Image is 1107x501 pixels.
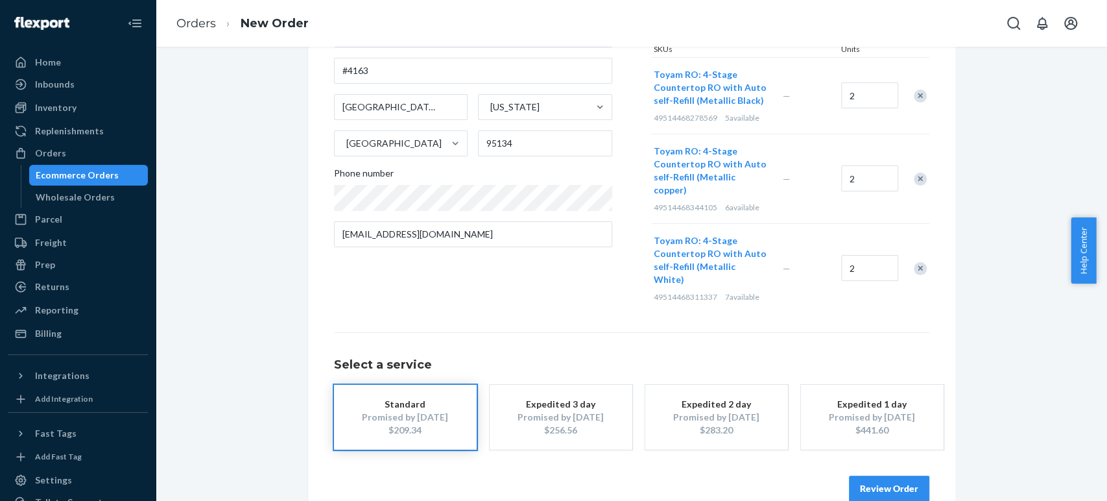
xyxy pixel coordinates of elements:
[841,82,898,108] input: Quantity
[241,16,309,31] a: New Order
[334,58,612,84] input: Street Address 2 (Optional)
[35,369,89,382] div: Integrations
[353,424,457,437] div: $209.34
[35,258,55,271] div: Prep
[8,52,148,73] a: Home
[176,16,216,31] a: Orders
[509,398,613,411] div: Expedited 3 day
[820,398,924,411] div: Expedited 1 day
[490,101,540,114] div: [US_STATE]
[1001,10,1027,36] button: Open Search Box
[725,292,759,302] span: 7 available
[478,130,612,156] input: ZIP Code
[654,69,767,106] span: Toyam RO: 4-Stage Countertop RO with Auto self-Refill (Metallic Black)
[783,263,791,274] span: —
[35,125,104,138] div: Replenishments
[35,280,69,293] div: Returns
[914,262,927,275] div: Remove Item
[353,411,457,424] div: Promised by [DATE]
[35,147,66,160] div: Orders
[654,202,717,212] span: 49514468344105
[654,145,767,197] button: Toyam RO: 4-Stage Countertop RO with Auto self-Refill (Metallic copper)
[654,68,767,107] button: Toyam RO: 4-Stage Countertop RO with Auto self-Refill (Metallic Black)
[334,167,394,185] span: Phone number
[1029,10,1055,36] button: Open notifications
[8,391,148,407] a: Add Integration
[35,101,77,114] div: Inventory
[8,209,148,230] a: Parcel
[122,10,148,36] button: Close Navigation
[35,427,77,440] div: Fast Tags
[665,398,768,411] div: Expedited 2 day
[725,202,759,212] span: 6 available
[841,255,898,281] input: Quantity
[820,424,924,437] div: $441.60
[36,169,119,182] div: Ecommerce Orders
[35,451,82,462] div: Add Fast Tag
[914,173,927,186] div: Remove Item
[841,165,898,191] input: Quantity
[839,43,897,57] div: Units
[36,191,115,204] div: Wholesale Orders
[1058,10,1084,36] button: Open account menu
[651,43,839,57] div: SKUs
[334,359,929,372] h1: Select a service
[801,385,944,450] button: Expedited 1 dayPromised by [DATE]$441.60
[35,213,62,226] div: Parcel
[1071,217,1096,284] button: Help Center
[14,17,69,30] img: Flexport logo
[783,173,791,184] span: —
[345,137,346,150] input: [GEOGRAPHIC_DATA]
[8,97,148,118] a: Inventory
[35,474,72,487] div: Settings
[490,385,632,450] button: Expedited 3 dayPromised by [DATE]$256.56
[654,235,767,285] span: Toyam RO: 4-Stage Countertop RO with Auto self-Refill (Metallic White)
[8,276,148,297] a: Returns
[509,411,613,424] div: Promised by [DATE]
[35,393,93,404] div: Add Integration
[820,411,924,424] div: Promised by [DATE]
[29,187,149,208] a: Wholesale Orders
[654,145,767,195] span: Toyam RO: 4-Stage Countertop RO with Auto self-Refill (Metallic copper)
[35,56,61,69] div: Home
[654,292,717,302] span: 49514468311337
[35,327,62,340] div: Billing
[914,90,927,103] div: Remove Item
[8,143,148,164] a: Orders
[645,385,788,450] button: Expedited 2 dayPromised by [DATE]$283.20
[8,470,148,491] a: Settings
[665,424,768,437] div: $283.20
[665,411,768,424] div: Promised by [DATE]
[654,113,717,123] span: 49514468278569
[334,385,477,450] button: StandardPromised by [DATE]$209.34
[8,323,148,344] a: Billing
[8,121,148,141] a: Replenishments
[654,234,767,286] button: Toyam RO: 4-Stage Countertop RO with Auto self-Refill (Metallic White)
[509,424,613,437] div: $256.56
[8,423,148,444] button: Fast Tags
[334,94,468,120] input: City
[29,165,149,186] a: Ecommerce Orders
[35,78,75,91] div: Inbounds
[783,90,791,101] span: —
[8,365,148,386] button: Integrations
[8,449,148,465] a: Add Fast Tag
[166,5,319,43] ol: breadcrumbs
[353,398,457,411] div: Standard
[8,74,148,95] a: Inbounds
[35,236,67,249] div: Freight
[35,304,78,317] div: Reporting
[334,221,612,247] input: Email (Only Required for International)
[725,113,759,123] span: 5 available
[346,137,442,150] div: [GEOGRAPHIC_DATA]
[489,101,490,114] input: [US_STATE]
[8,254,148,275] a: Prep
[8,300,148,321] a: Reporting
[8,232,148,253] a: Freight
